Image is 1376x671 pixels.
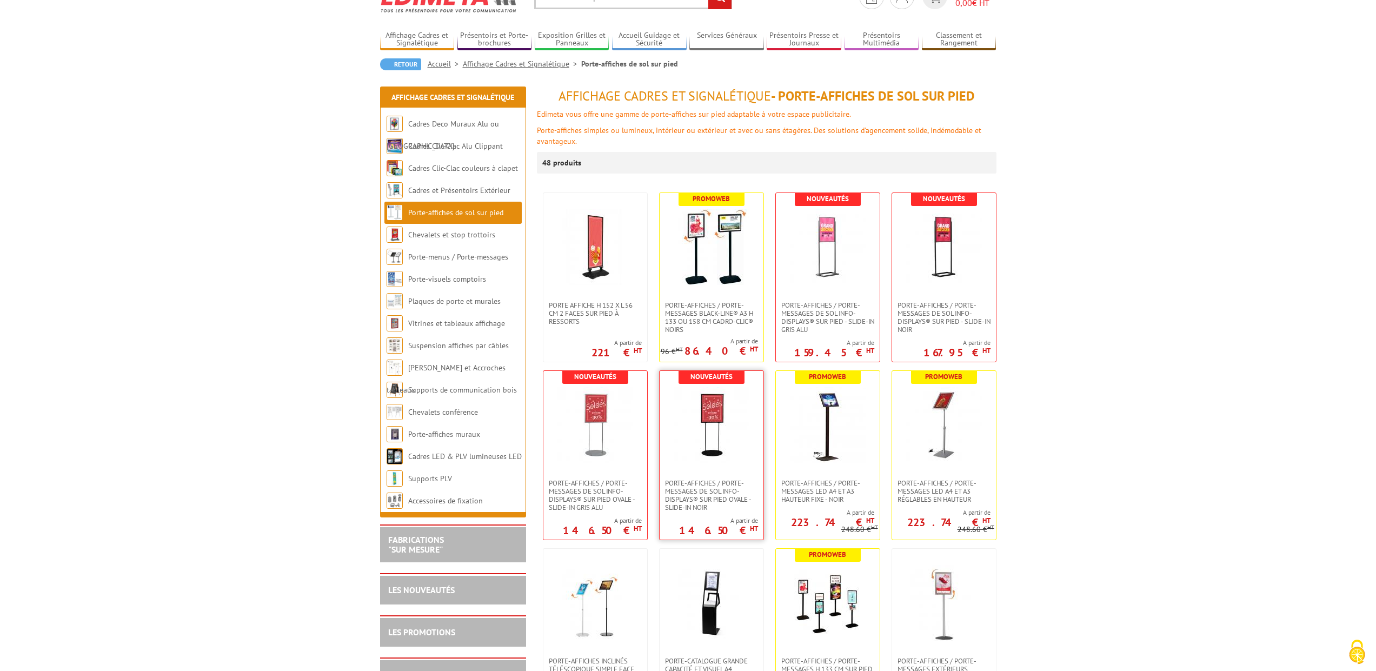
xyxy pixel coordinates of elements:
img: Cadres et Présentoirs Extérieur [387,182,403,198]
p: 223.74 € [907,519,991,526]
img: Cadres Deco Muraux Alu ou Bois [387,116,403,132]
span: Affichage Cadres et Signalétique [559,88,771,104]
a: Cadres Deco Muraux Alu ou [GEOGRAPHIC_DATA] [387,119,499,151]
span: A partir de [591,338,642,347]
sup: HT [987,523,994,531]
span: Porte-affiches / Porte-messages de sol Info-Displays® sur pied - Slide-in Gris Alu [781,301,874,334]
img: Porte-affiches / Porte-messages de sol Info-Displays® sur pied ovale - Slide-in Gris Alu [557,387,633,463]
a: Cadres LED & PLV lumineuses LED [408,451,522,461]
span: Porte-affiches / Porte-messages de sol Info-Displays® sur pied ovale - Slide-in Gris Alu [549,479,642,511]
span: A partir de [892,508,991,517]
p: 86.40 € [684,348,758,354]
img: Porte-affiches inclinés téléscopique simple face gris ou noir [557,565,633,641]
a: Affichage Cadres et Signalétique [463,59,581,69]
sup: HT [634,524,642,533]
a: Exposition Grilles et Panneaux [535,31,609,49]
sup: HT [750,524,758,533]
img: Porte-affiches muraux [387,426,403,442]
a: Porte-affiches / Porte-messages de sol Info-Displays® sur pied - Slide-in Noir [892,301,996,334]
font: Porte-affiches simples ou lumineux, intérieur ou extérieur et avec ou sans étagères. Des solution... [537,125,981,146]
img: Plaques de porte et murales [387,293,403,309]
a: FABRICATIONS"Sur Mesure" [388,534,444,555]
a: Porte-affiches / Porte-messages de sol Info-Displays® sur pied ovale - Slide-in Gris Alu [543,479,647,511]
span: Porte-affiches / Porte-messages LED A4 et A3 hauteur fixe - Noir [781,479,874,503]
a: Porte Affiche H 152 x L 56 cm 2 faces sur pied à ressorts [543,301,647,325]
img: Porte-Catalogue grande capacité et Visuel A4 [674,565,749,641]
p: 48 produits [542,152,583,174]
a: Classement et Rangement [922,31,996,49]
b: Promoweb [809,372,846,381]
a: Suspension affiches par câbles [408,341,509,350]
b: Promoweb [693,194,730,203]
sup: HT [982,516,991,525]
a: Porte-affiches / Porte-messages LED A4 et A3 réglables en hauteur [892,479,996,503]
a: Porte-affiches de sol sur pied [408,208,503,217]
sup: HT [866,516,874,525]
img: Porte-affiches / Porte-messages de sol Info-Displays® sur pied - Slide-in Noir [906,209,982,285]
img: Porte-menus / Porte-messages [387,249,403,265]
sup: HT [634,346,642,355]
span: Porte-affiches / Porte-messages Black-Line® A3 H 133 ou 158 cm Cadro-Clic® noirs [665,301,758,334]
a: Porte-affiches muraux [408,429,480,439]
img: Porte Affiche H 152 x L 56 cm 2 faces sur pied à ressorts [557,209,633,285]
p: 221 € [591,349,642,356]
img: Chevalets conférence [387,404,403,420]
a: Présentoirs Presse et Journaux [767,31,841,49]
sup: HT [750,344,758,354]
p: 146.50 € [679,527,758,534]
a: Supports PLV [408,474,452,483]
button: Cookies (fenêtre modale) [1338,634,1376,671]
span: A partir de [679,516,758,525]
a: Accueil Guidage et Sécurité [612,31,687,49]
a: Affichage Cadres et Signalétique [391,92,514,102]
a: Retour [380,58,421,70]
img: Porte-affiches / Porte-messages LED A4 et A3 hauteur fixe - Noir [790,387,866,463]
p: 96 € [661,348,683,356]
p: 223.74 € [791,519,874,526]
img: Porte-affiches / Porte-messages de sol Info-Displays® sur pied ovale - Slide-in Noir [674,387,749,463]
a: [PERSON_NAME] et Accroches tableaux [387,363,506,395]
font: Edimeta vous offre une gamme de porte-affiches sur pied adaptable à votre espace publicitaire. [537,109,851,119]
img: Vitrines et tableaux affichage [387,315,403,331]
span: Porte Affiche H 152 x L 56 cm 2 faces sur pied à ressorts [549,301,642,325]
p: 146.50 € [563,527,642,534]
img: Porte-affiches / Porte-messages Black-Line® A3 H 133 ou 158 cm Cadro-Clic® noirs [674,209,749,285]
a: Affichage Cadres et Signalétique [380,31,455,49]
p: 248.60 € [958,526,994,534]
img: Porte-affiches / Porte-messages extérieurs étanches sur pied h 133 ou h 155 cm [906,565,982,641]
li: Porte-affiches de sol sur pied [581,58,678,69]
a: LES PROMOTIONS [388,627,455,637]
b: Promoweb [925,372,962,381]
img: Cadres Clic-Clac couleurs à clapet [387,160,403,176]
img: Cookies (fenêtre modale) [1344,639,1371,666]
a: Porte-affiches / Porte-messages de sol Info-Displays® sur pied - Slide-in Gris Alu [776,301,880,334]
img: Porte-affiches / Porte-messages de sol Info-Displays® sur pied - Slide-in Gris Alu [790,209,866,285]
img: Porte-affiches / Porte-messages H.133 cm sur pied Cadro-Clic® NOIRS [790,565,866,641]
b: Nouveautés [690,372,733,381]
a: Cadres Clic-Clac Alu Clippant [408,141,503,151]
img: Supports PLV [387,470,403,487]
span: Porte-affiches / Porte-messages LED A4 et A3 réglables en hauteur [898,479,991,503]
b: Promoweb [809,550,846,559]
span: Porte-affiches / Porte-messages de sol Info-Displays® sur pied - Slide-in Noir [898,301,991,334]
a: Services Généraux [689,31,764,49]
a: Chevalets conférence [408,407,478,417]
h1: - Porte-affiches de sol sur pied [537,89,996,103]
span: A partir de [661,337,758,346]
a: Chevalets et stop trottoirs [408,230,495,240]
img: Cimaises et Accroches tableaux [387,360,403,376]
p: 167.95 € [923,349,991,356]
span: A partir de [923,338,991,347]
a: Accessoires de fixation [408,496,483,506]
sup: HT [871,523,878,531]
img: Cadres LED & PLV lumineuses LED [387,448,403,464]
a: Porte-affiches / Porte-messages LED A4 et A3 hauteur fixe - Noir [776,479,880,503]
img: Porte-visuels comptoirs [387,271,403,287]
b: Nouveautés [574,372,616,381]
a: Supports de communication bois [408,385,517,395]
sup: HT [982,346,991,355]
a: Porte-affiches / Porte-messages de sol Info-Displays® sur pied ovale - Slide-in Noir [660,479,763,511]
a: Accueil [428,59,463,69]
b: Nouveautés [807,194,849,203]
img: Chevalets et stop trottoirs [387,227,403,243]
